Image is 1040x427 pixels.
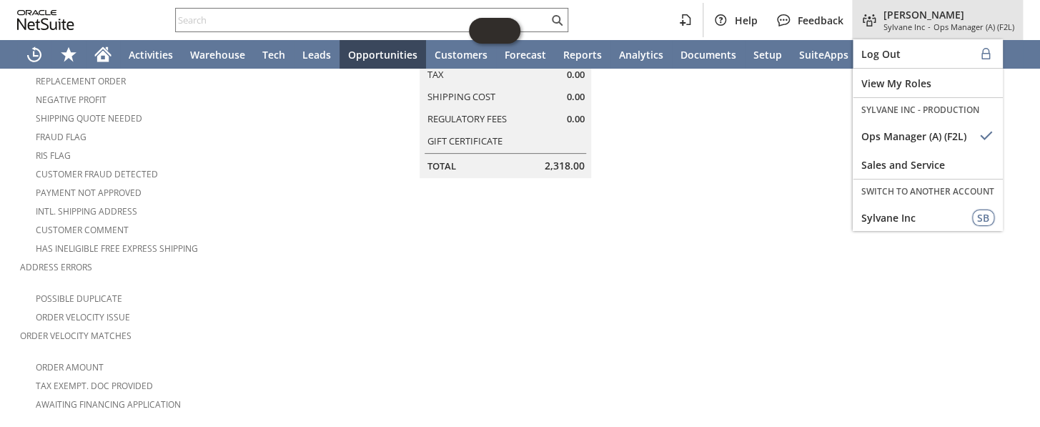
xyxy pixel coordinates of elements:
[435,48,487,62] span: Customers
[36,293,122,305] a: Possible Duplicate
[26,46,43,63] svg: Recent Records
[933,21,1014,32] span: Ops Manager (A) (F2L)
[853,203,1003,232] a: Sylvane Inc
[427,68,443,81] a: Tax
[36,224,129,236] a: Customer Comment
[427,90,495,103] a: Shipping Cost
[861,104,994,116] label: SYLVANE INC - PRODUCTION
[753,48,782,62] span: Setup
[861,185,994,197] label: SWITCH TO ANOTHER ACCOUNT
[861,47,977,61] span: Log Out
[262,48,285,62] span: Tech
[566,68,584,82] span: 0.00
[426,40,496,69] a: Customers
[20,330,132,342] a: Order Velocity Matches
[610,40,672,69] a: Analytics
[294,40,340,69] a: Leads
[735,14,758,27] span: Help
[36,75,126,87] a: Replacement Order
[745,40,791,69] a: Setup
[496,40,555,69] a: Forecast
[853,122,1003,150] a: Ops Manager (A) (F2L)
[427,112,506,125] a: Regulatory Fees
[427,159,455,172] a: Total
[176,11,548,29] input: Search
[36,94,107,106] a: Negative Profit
[190,48,245,62] span: Warehouse
[505,48,546,62] span: Forecast
[51,40,86,69] div: Shortcuts
[853,69,1003,97] a: View My Roles
[60,46,77,63] svg: Shortcuts
[340,40,426,69] a: Opportunities
[36,112,142,124] a: Shipping Quote Needed
[563,48,602,62] span: Reports
[36,205,137,217] a: Intl. Shipping Address
[680,48,736,62] span: Documents
[182,40,254,69] a: Warehouse
[861,77,994,90] span: View My Roles
[427,134,502,147] a: Gift Certificate
[36,380,153,392] a: Tax Exempt. Doc Provided
[791,40,857,69] a: SuiteApps
[302,48,331,62] span: Leads
[861,129,977,143] span: Ops Manager (A) (F2L)
[798,14,843,27] span: Feedback
[548,11,565,29] svg: Search
[619,48,663,62] span: Analytics
[469,18,520,44] iframe: Click here to launch Oracle Guided Learning Help Panel
[495,18,520,44] span: Oracle Guided Learning Widget. To move around, please hold and drag
[861,158,994,172] span: Sales and Service
[17,10,74,30] svg: logo
[799,48,848,62] span: SuiteApps
[566,90,584,104] span: 0.00
[36,311,130,323] a: Order Velocity Issue
[853,150,1003,179] a: Sales and Service
[883,21,925,32] span: Sylvane Inc
[36,242,198,255] a: Has Ineligible Free Express Shipping
[36,361,104,373] a: Order Amount
[36,168,158,180] a: Customer Fraud Detected
[94,46,112,63] svg: Home
[544,159,584,173] span: 2,318.00
[928,21,931,32] span: -
[36,398,181,411] a: Awaiting Financing Application
[36,149,71,162] a: RIS flag
[555,40,610,69] a: Reports
[883,8,1014,21] span: [PERSON_NAME]
[672,40,745,69] a: Documents
[17,40,51,69] a: Recent Records
[254,40,294,69] a: Tech
[36,187,142,199] a: Payment not approved
[120,40,182,69] a: Activities
[86,40,120,69] a: Home
[36,131,86,143] a: Fraud Flag
[20,261,92,273] a: Address Errors
[861,211,961,225] span: Sylvane Inc
[348,48,417,62] span: Opportunities
[853,39,1003,68] a: Log Out
[566,112,584,126] span: 0.00
[129,48,173,62] span: Activities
